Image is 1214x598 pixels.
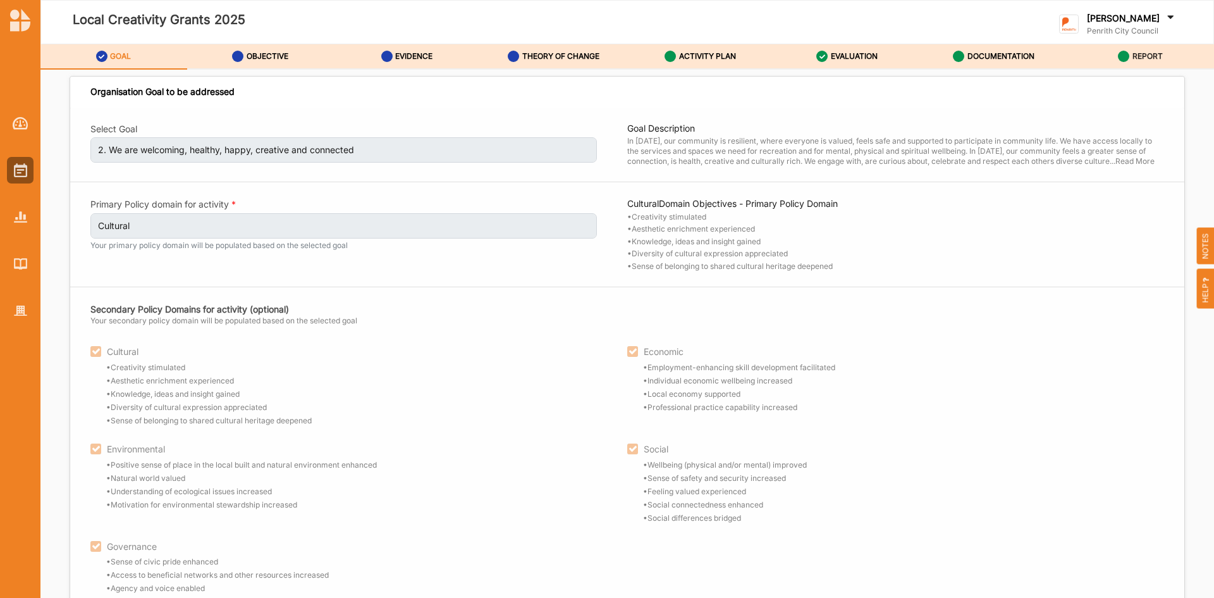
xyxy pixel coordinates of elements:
label: THEORY OF CHANGE [522,51,599,61]
a: Dashboard [7,110,34,137]
a: Library [7,251,34,277]
label: ACTIVITY PLAN [679,51,736,61]
img: Dashboard [13,117,28,130]
img: logo [1059,15,1079,34]
img: Activities [14,163,27,177]
img: logo [10,9,30,32]
label: Local Creativity Grants 2025 [73,9,245,30]
label: EVALUATION [831,51,878,61]
label: DOCUMENTATION [967,51,1034,61]
img: Reports [14,211,27,222]
a: Reports [7,204,34,230]
a: Organisation [7,297,34,324]
label: GOAL [110,51,131,61]
img: Organisation [14,306,27,316]
label: Penrith City Council [1087,26,1177,36]
label: EVIDENCE [395,51,432,61]
label: REPORT [1132,51,1163,61]
label: [PERSON_NAME] [1087,13,1160,24]
div: Organisation Goal to be addressed [90,86,235,97]
label: OBJECTIVE [247,51,288,61]
img: Library [14,258,27,269]
a: Activities [7,157,34,184]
